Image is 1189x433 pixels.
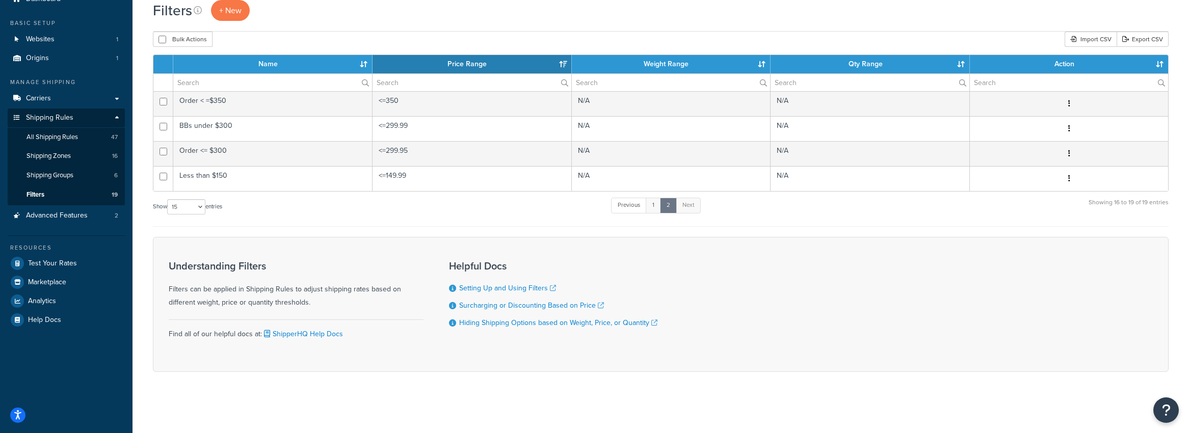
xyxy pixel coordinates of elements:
a: Export CSV [1117,32,1169,47]
th: Action: activate to sort column ascending [970,55,1168,73]
a: 1 [646,198,661,213]
span: Analytics [28,297,56,306]
td: N/A [572,166,771,191]
button: Bulk Actions [153,32,213,47]
a: Help Docs [8,311,125,329]
a: ShipperHQ Help Docs [262,329,343,339]
h1: Filters [153,1,192,20]
td: N/A [771,141,970,166]
span: 1 [116,54,118,63]
label: Show entries [153,199,222,214]
li: Websites [8,30,125,49]
div: Filters can be applied in Shipping Rules to adjust shipping rates based on different weight, pric... [169,260,424,309]
div: Resources [8,243,125,252]
td: Less than $150 [173,166,373,191]
div: Manage Shipping [8,78,125,87]
a: 2 [660,198,677,213]
span: + New [219,5,242,16]
a: Advanced Features 2 [8,206,125,225]
li: Advanced Features [8,206,125,225]
th: Price Range: activate to sort column ascending [373,55,572,73]
div: Import CSV [1065,32,1117,47]
select: Showentries [167,199,205,214]
th: Name: activate to sort column ascending [173,55,373,73]
td: Order < =$350 [173,91,373,116]
span: Test Your Rates [28,259,77,268]
span: Origins [26,54,49,63]
li: Filters [8,185,125,204]
span: Shipping Rules [26,114,73,122]
a: Test Your Rates [8,254,125,273]
span: Marketplace [28,278,66,287]
span: 47 [111,133,118,142]
h3: Helpful Docs [449,260,657,272]
td: N/A [771,166,970,191]
td: N/A [771,116,970,141]
a: Next [676,198,701,213]
td: BBs under $300 [173,116,373,141]
input: Search [970,74,1168,91]
a: Shipping Groups 6 [8,166,125,185]
input: Search [771,74,969,91]
a: All Shipping Rules 47 [8,128,125,147]
span: Websites [26,35,55,44]
button: Open Resource Center [1153,397,1179,423]
input: Search [572,74,771,91]
td: <=149.99 [373,166,572,191]
td: N/A [771,91,970,116]
span: Carriers [26,94,51,103]
span: 19 [112,191,118,199]
td: <=299.99 [373,116,572,141]
div: Find all of our helpful docs at: [169,319,424,341]
span: 6 [114,171,118,180]
th: Weight Range: activate to sort column ascending [572,55,771,73]
a: Origins 1 [8,49,125,68]
li: Shipping Zones [8,147,125,166]
input: Search [173,74,372,91]
td: N/A [572,141,771,166]
a: Marketplace [8,273,125,291]
a: Shipping Zones 16 [8,147,125,166]
a: Previous [611,198,647,213]
span: Help Docs [28,316,61,324]
span: 1 [116,35,118,44]
a: Setting Up and Using Filters [459,283,556,293]
a: Surcharging or Discounting Based on Price [459,300,604,311]
a: Hiding Shipping Options based on Weight, Price, or Quantity [459,317,657,328]
span: Shipping Zones [27,152,71,160]
div: Showing 16 to 19 of 19 entries [1089,197,1169,219]
td: N/A [572,91,771,116]
li: Origins [8,49,125,68]
span: Filters [27,191,44,199]
span: Advanced Features [26,211,88,220]
a: Websites 1 [8,30,125,49]
li: Shipping Rules [8,109,125,205]
li: All Shipping Rules [8,128,125,147]
h3: Understanding Filters [169,260,424,272]
td: Order <= $300 [173,141,373,166]
span: 2 [115,211,118,220]
span: Shipping Groups [27,171,73,180]
a: Carriers [8,89,125,108]
td: <=299.95 [373,141,572,166]
td: N/A [572,116,771,141]
input: Search [373,74,571,91]
a: Analytics [8,292,125,310]
a: Shipping Rules [8,109,125,127]
span: All Shipping Rules [27,133,78,142]
a: Filters 19 [8,185,125,204]
th: Qty Range: activate to sort column ascending [771,55,970,73]
span: 16 [112,152,118,160]
li: Shipping Groups [8,166,125,185]
div: Basic Setup [8,19,125,28]
td: <=350 [373,91,572,116]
